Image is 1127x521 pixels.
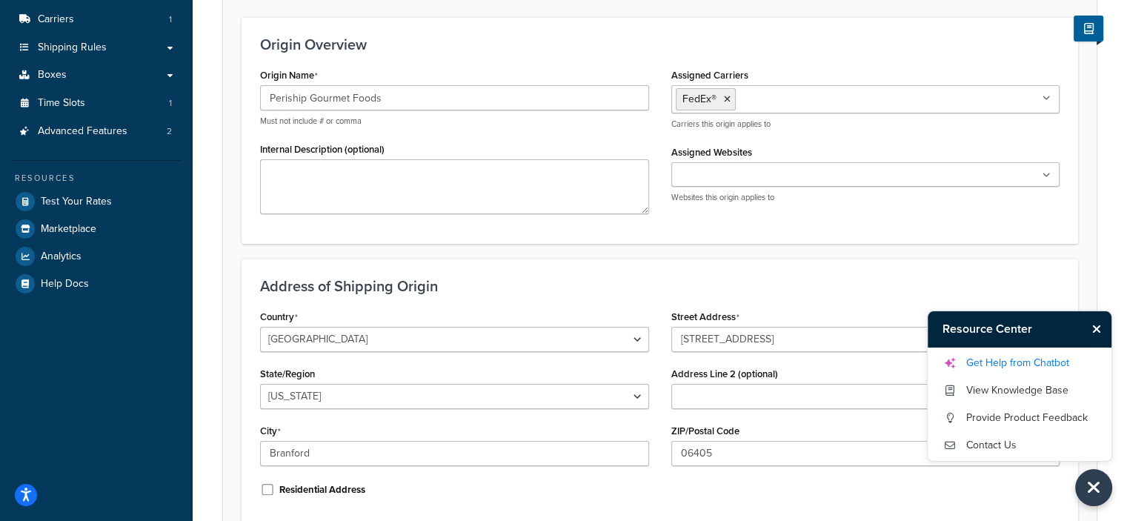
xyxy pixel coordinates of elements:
label: Residential Address [279,483,365,497]
label: Assigned Carriers [671,70,748,81]
a: Carriers1 [11,6,182,33]
button: Close Resource Center [1086,320,1111,338]
span: Boxes [38,69,67,82]
span: Test Your Rates [41,196,112,208]
span: Marketplace [41,223,96,236]
a: Help Docs [11,271,182,297]
a: Provide Product Feedback [943,406,1097,430]
span: 1 [169,97,172,110]
a: Contact Us [943,434,1097,457]
p: Must not include # or comma [260,116,649,127]
span: 1 [169,13,172,26]
a: Test Your Rates [11,188,182,215]
label: State/Region [260,368,315,379]
button: Show Help Docs [1074,16,1103,42]
span: Help Docs [41,278,89,291]
h3: Origin Overview [260,36,1060,53]
span: Shipping Rules [38,42,107,54]
span: Carriers [38,13,74,26]
label: Internal Description (optional) [260,144,385,155]
a: Advanced Features2 [11,118,182,145]
h3: Resource Center [928,311,1086,347]
label: ZIP/Postal Code [671,425,739,437]
a: Marketplace [11,216,182,242]
label: Country [260,311,298,323]
li: Advanced Features [11,118,182,145]
a: Time Slots1 [11,90,182,117]
a: Get Help from Chatbot [943,351,1097,375]
div: Resources [11,172,182,185]
a: Shipping Rules [11,34,182,62]
li: Carriers [11,6,182,33]
span: 2 [167,125,172,138]
span: Analytics [41,250,82,263]
p: Carriers this origin applies to [671,119,1060,130]
label: City [260,425,281,437]
button: Close Resource Center [1075,469,1112,506]
li: Time Slots [11,90,182,117]
label: Assigned Websites [671,147,752,158]
label: Street Address [671,311,739,323]
h3: Address of Shipping Origin [260,278,1060,294]
span: FedEx® [682,91,717,107]
p: Websites this origin applies to [671,192,1060,203]
a: Analytics [11,243,182,270]
a: View Knowledge Base [943,379,1097,402]
label: Address Line 2 (optional) [671,368,778,379]
a: Boxes [11,62,182,89]
span: Advanced Features [38,125,127,138]
label: Origin Name [260,70,318,82]
span: Time Slots [38,97,85,110]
